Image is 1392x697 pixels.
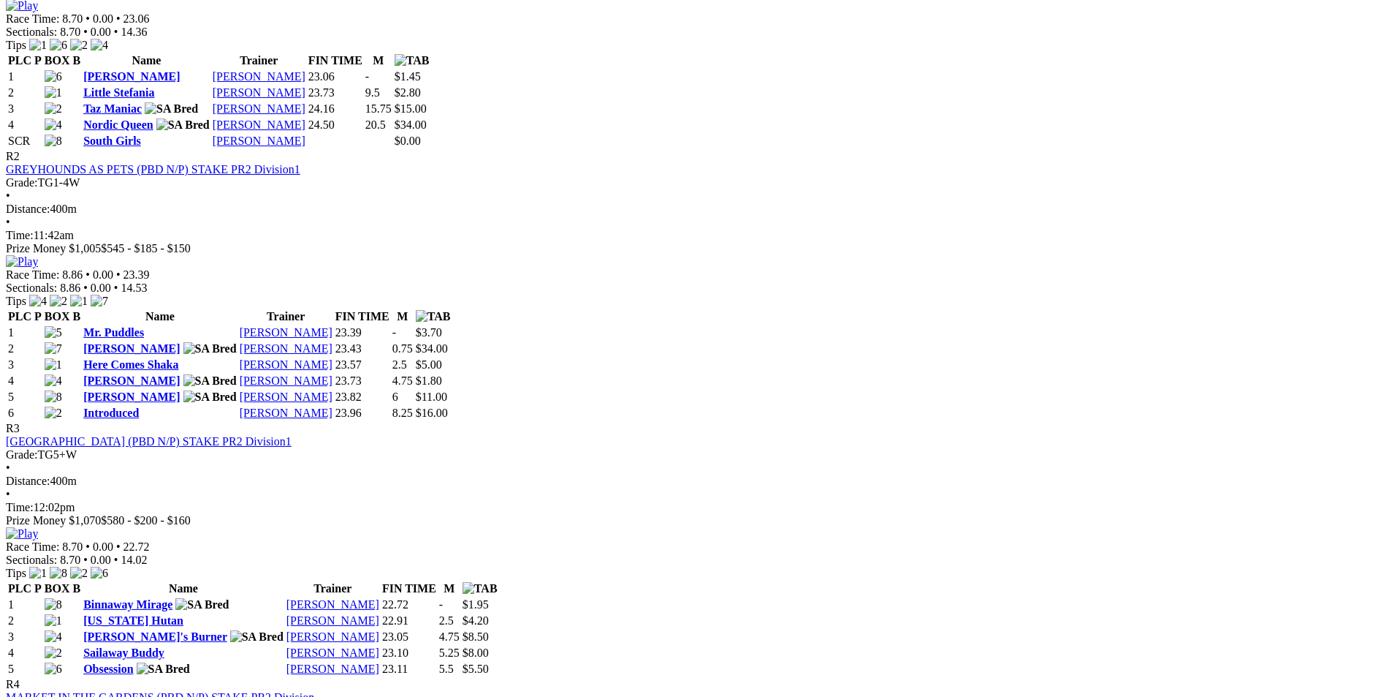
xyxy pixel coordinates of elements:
img: 8 [45,135,62,148]
span: Race Time: [6,12,59,25]
span: Tips [6,567,26,579]
div: TG5+W [6,448,1386,461]
text: 5.5 [439,663,454,675]
div: TG1-4W [6,176,1386,189]
a: [PERSON_NAME] [213,102,305,115]
th: FIN TIME [335,309,390,324]
span: 23.39 [123,268,150,281]
span: • [6,189,10,202]
img: 6 [50,39,67,52]
text: 2.5 [439,614,454,627]
span: PLC [8,582,31,595]
span: $2.80 [395,86,421,99]
text: 4.75 [439,630,460,643]
a: [PERSON_NAME] [83,70,180,83]
span: $5.00 [416,358,442,371]
td: 22.91 [381,614,437,628]
span: Grade: [6,448,38,461]
th: Name [83,53,210,68]
span: 8.70 [62,540,83,553]
a: [PERSON_NAME] [286,598,379,611]
img: TAB [395,54,430,67]
img: 1 [45,614,62,628]
img: SA Bred [183,391,237,404]
span: R4 [6,678,20,690]
td: 5 [7,662,42,677]
span: BOX [45,310,70,323]
span: P [34,582,42,595]
a: South Girls [83,135,141,147]
img: 1 [45,86,62,99]
span: • [83,282,88,294]
img: 6 [45,70,62,83]
img: SA Bred [183,342,237,355]
a: [PERSON_NAME] [286,647,379,659]
a: [PERSON_NAME] [83,374,180,387]
td: SCR [7,134,42,148]
td: 23.43 [335,342,390,356]
a: GREYHOUNDS AS PETS (PBD N/P) STAKE PR2 Division1 [6,163,300,176]
th: Name [83,309,237,324]
span: $0.00 [395,135,421,147]
a: Mr. Puddles [83,326,144,339]
img: SA Bred [175,598,229,611]
span: 8.86 [62,268,83,281]
span: 14.02 [121,554,147,566]
a: [PERSON_NAME] [213,135,305,147]
img: 1 [70,295,88,308]
img: 2 [45,647,62,660]
span: Race Time: [6,540,59,553]
span: • [83,26,88,38]
img: 6 [91,567,108,580]
span: Time: [6,501,34,513]
a: [PERSON_NAME] [240,342,332,355]
th: FIN TIME [381,581,437,596]
img: 1 [29,567,47,580]
span: • [6,216,10,228]
a: [US_STATE] Hutan [83,614,183,627]
a: Binnaway Mirage [83,598,172,611]
span: 14.36 [121,26,147,38]
a: [PERSON_NAME] [83,342,180,355]
a: Here Comes Shaka [83,358,178,371]
span: Sectionals: [6,26,57,38]
a: [PERSON_NAME] [213,118,305,131]
div: 400m [6,203,1386,216]
text: 9.5 [365,86,380,99]
td: 24.50 [308,118,363,132]
td: 3 [7,102,42,116]
span: 23.06 [123,12,150,25]
span: Distance: [6,203,50,215]
span: R3 [6,422,20,434]
span: • [114,26,118,38]
a: Little Stefania [83,86,154,99]
span: • [85,268,90,281]
img: 1 [29,39,47,52]
text: - [392,326,396,339]
span: $4.20 [463,614,489,627]
td: 3 [7,630,42,644]
th: Name [83,581,284,596]
text: - [365,70,369,83]
img: 4 [45,374,62,388]
td: 1 [7,598,42,612]
span: 0.00 [91,554,111,566]
span: 0.00 [93,12,113,25]
span: PLC [8,310,31,323]
span: 0.00 [91,282,111,294]
td: 1 [7,69,42,84]
img: Play [6,527,38,540]
td: 23.57 [335,358,390,372]
div: 400m [6,475,1386,488]
div: Prize Money $1,070 [6,514,1386,527]
span: $15.00 [395,102,427,115]
img: 2 [50,295,67,308]
span: $34.00 [395,118,427,131]
td: 24.16 [308,102,363,116]
span: P [34,310,42,323]
span: $1.80 [416,374,442,387]
span: • [85,540,90,553]
th: M [365,53,392,68]
a: [PERSON_NAME] [240,391,332,403]
span: B [72,582,80,595]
